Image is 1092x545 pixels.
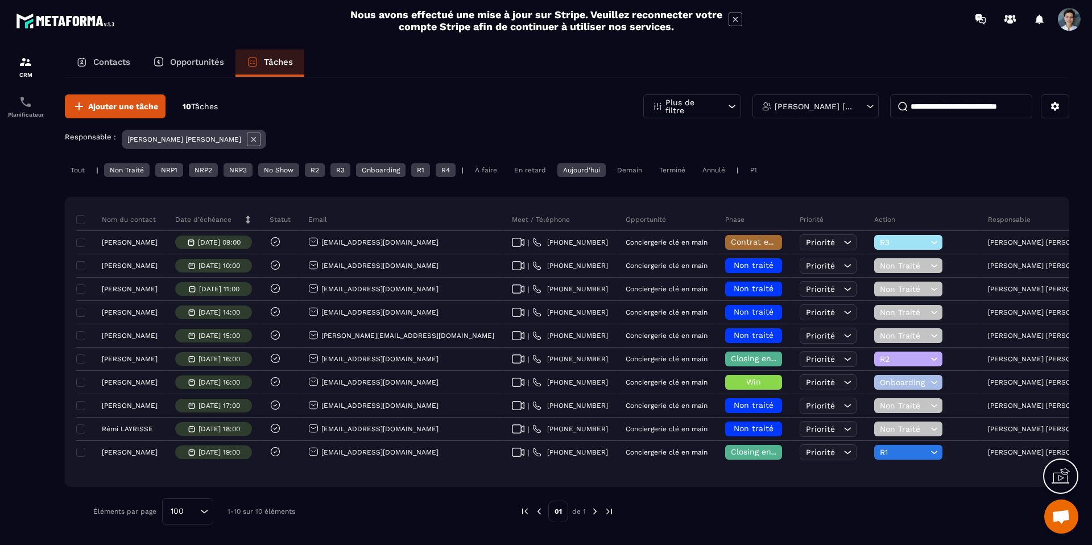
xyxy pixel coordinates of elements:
[356,163,406,177] div: Onboarding
[775,102,854,110] p: [PERSON_NAME] [PERSON_NAME]
[65,133,116,141] p: Responsable :
[436,163,456,177] div: R4
[189,163,218,177] div: NRP2
[102,355,158,363] p: [PERSON_NAME]
[93,507,156,515] p: Éléments par page
[532,354,608,364] a: [PHONE_NUMBER]
[626,332,708,340] p: Conciergerie clé en main
[167,505,188,518] span: 100
[532,261,608,270] a: [PHONE_NUMBER]
[198,425,240,433] p: [DATE] 18:00
[744,163,763,177] div: P1
[731,447,796,456] span: Closing en cours
[102,402,158,410] p: [PERSON_NAME]
[528,332,530,340] span: |
[224,163,253,177] div: NRP3
[806,331,835,340] span: Priorité
[102,285,158,293] p: [PERSON_NAME]
[806,308,835,317] span: Priorité
[528,378,530,387] span: |
[270,215,291,224] p: Statut
[1044,499,1078,534] div: Ouvrir le chat
[532,331,608,340] a: [PHONE_NUMBER]
[350,9,723,32] h2: Nous avons effectué une mise à jour sur Stripe. Veuillez reconnecter votre compte Stripe afin de ...
[305,163,325,177] div: R2
[548,501,568,522] p: 01
[626,378,708,386] p: Conciergerie clé en main
[626,308,708,316] p: Conciergerie clé en main
[461,166,464,174] p: |
[532,308,608,317] a: [PHONE_NUMBER]
[528,285,530,294] span: |
[191,102,218,111] span: Tâches
[734,261,773,270] span: Non traité
[734,401,773,410] span: Non traité
[512,215,570,224] p: Meet / Téléphone
[3,112,48,118] p: Planificateur
[626,355,708,363] p: Conciergerie clé en main
[469,163,503,177] div: À faire
[264,57,293,67] p: Tâches
[880,331,928,340] span: Non Traité
[104,163,150,177] div: Non Traité
[626,425,708,433] p: Conciergerie clé en main
[199,285,239,293] p: [DATE] 11:00
[198,448,240,456] p: [DATE] 19:00
[731,354,796,363] span: Closing en cours
[258,163,299,177] div: No Show
[330,163,350,177] div: R3
[731,237,791,246] span: Contrat envoyé
[734,307,773,316] span: Non traité
[528,402,530,410] span: |
[3,72,48,78] p: CRM
[198,378,240,386] p: [DATE] 16:00
[79,215,156,224] p: Nom du contact
[880,238,928,247] span: R3
[175,215,231,224] p: Date d’échéance
[626,448,708,456] p: Conciergerie clé en main
[626,215,666,224] p: Opportunité
[528,308,530,317] span: |
[198,355,240,363] p: [DATE] 16:00
[528,238,530,247] span: |
[188,505,197,518] input: Search for option
[626,238,708,246] p: Conciergerie clé en main
[532,284,608,294] a: [PHONE_NUMBER]
[746,377,761,386] span: Win
[725,215,744,224] p: Phase
[880,401,928,410] span: Non Traité
[198,308,240,316] p: [DATE] 14:00
[806,378,835,387] span: Priorité
[806,284,835,294] span: Priorité
[806,448,835,457] span: Priorité
[155,163,183,177] div: NRP1
[102,378,158,386] p: [PERSON_NAME]
[697,163,731,177] div: Annulé
[806,238,835,247] span: Priorité
[734,284,773,293] span: Non traité
[880,424,928,433] span: Non Traité
[880,354,928,364] span: R2
[534,506,544,517] img: prev
[806,401,835,410] span: Priorité
[874,215,895,224] p: Action
[572,507,586,516] p: de 1
[806,261,835,270] span: Priorité
[102,238,158,246] p: [PERSON_NAME]
[532,378,608,387] a: [PHONE_NUMBER]
[227,507,295,515] p: 1-10 sur 10 éléments
[528,425,530,433] span: |
[96,166,98,174] p: |
[127,135,241,143] p: [PERSON_NAME] [PERSON_NAME]
[102,262,158,270] p: [PERSON_NAME]
[988,215,1031,224] p: Responsable
[183,101,218,112] p: 10
[93,57,130,67] p: Contacts
[532,238,608,247] a: [PHONE_NUMBER]
[653,163,691,177] div: Terminé
[235,49,304,77] a: Tâches
[626,262,708,270] p: Conciergerie clé en main
[19,55,32,69] img: formation
[734,424,773,433] span: Non traité
[102,425,153,433] p: Rémi LAYRISSE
